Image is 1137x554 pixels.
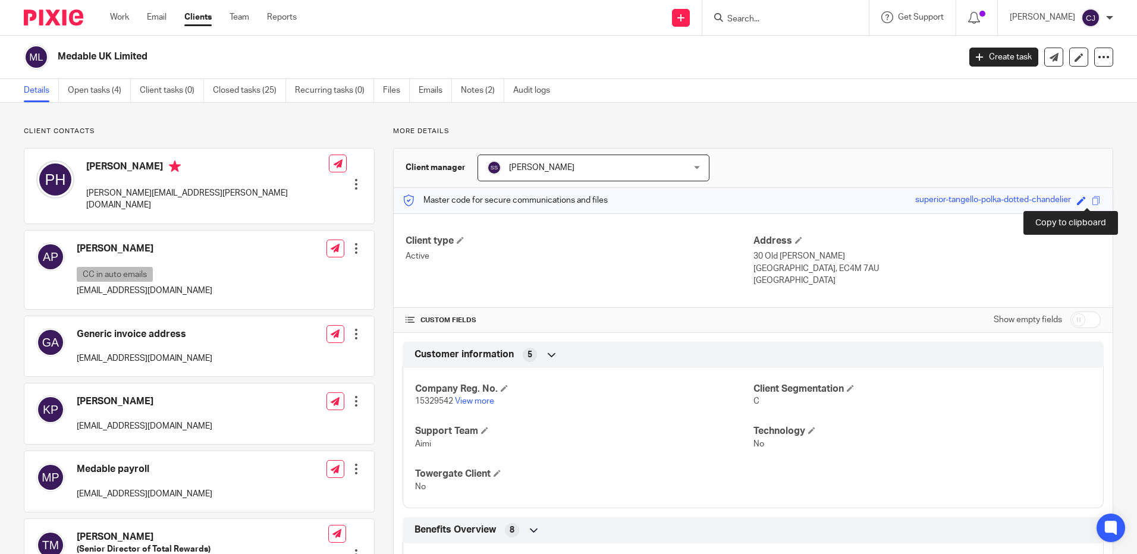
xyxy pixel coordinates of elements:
img: svg%3E [24,45,49,70]
div: superior-tangello-polka-dotted-chandelier [915,194,1071,207]
span: 5 [527,349,532,361]
span: [PERSON_NAME] [509,163,574,172]
h4: Support Team [415,425,753,437]
a: Closed tasks (25) [213,79,286,102]
h3: Client manager [406,162,466,174]
h2: Medable UK Limited [58,51,772,63]
span: No [753,440,764,448]
h4: CUSTOM FIELDS [406,316,753,325]
p: [EMAIL_ADDRESS][DOMAIN_NAME] [77,488,212,500]
label: Show empty fields [994,314,1062,326]
a: Open tasks (4) [68,79,131,102]
p: Active [406,250,753,262]
a: Work [110,11,129,23]
img: svg%3E [1081,8,1100,27]
p: [GEOGRAPHIC_DATA] [753,275,1101,287]
h4: Address [753,235,1101,247]
a: Reports [267,11,297,23]
img: svg%3E [36,463,65,492]
a: Audit logs [513,79,559,102]
img: svg%3E [36,395,65,424]
p: [EMAIL_ADDRESS][DOMAIN_NAME] [77,352,212,364]
i: Primary [169,160,181,172]
h4: Company Reg. No. [415,383,753,395]
p: [PERSON_NAME][EMAIL_ADDRESS][PERSON_NAME][DOMAIN_NAME] [86,187,329,212]
a: Notes (2) [461,79,504,102]
a: Files [383,79,410,102]
p: Client contacts [24,127,375,136]
p: [PERSON_NAME] [1010,11,1075,23]
a: Recurring tasks (0) [295,79,374,102]
a: Emails [419,79,452,102]
span: Customer information [414,348,514,361]
a: Clients [184,11,212,23]
h4: [PERSON_NAME] [77,243,212,255]
img: Pixie [24,10,83,26]
span: Aimi [415,440,431,448]
p: CC in auto emails [77,267,153,282]
p: [EMAIL_ADDRESS][DOMAIN_NAME] [77,420,212,432]
a: View more [455,397,494,405]
img: svg%3E [36,160,74,199]
h4: Client type [406,235,753,247]
input: Search [726,14,833,25]
span: 8 [510,524,514,536]
p: [GEOGRAPHIC_DATA], EC4M 7AU [753,263,1101,275]
p: 30 Old [PERSON_NAME] [753,250,1101,262]
p: [EMAIL_ADDRESS][DOMAIN_NAME] [77,285,212,297]
span: 15329542 [415,397,453,405]
span: Get Support [898,13,944,21]
a: Email [147,11,167,23]
span: Benefits Overview [414,524,496,536]
img: svg%3E [36,243,65,271]
a: Team [230,11,249,23]
h4: Client Segmentation [753,383,1091,395]
span: C [753,397,759,405]
h4: Generic invoice address [77,328,212,341]
h4: Medable payroll [77,463,212,476]
p: Master code for secure communications and files [403,194,608,206]
span: No [415,483,426,491]
img: svg%3E [36,328,65,357]
h4: Towergate Client [415,468,753,480]
h4: [PERSON_NAME] [86,160,329,175]
h4: Technology [753,425,1091,437]
h4: [PERSON_NAME] [77,531,328,543]
a: Details [24,79,59,102]
a: Create task [969,48,1038,67]
a: Client tasks (0) [140,79,204,102]
p: More details [393,127,1113,136]
h4: [PERSON_NAME] [77,395,212,408]
img: svg%3E [487,160,501,175]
